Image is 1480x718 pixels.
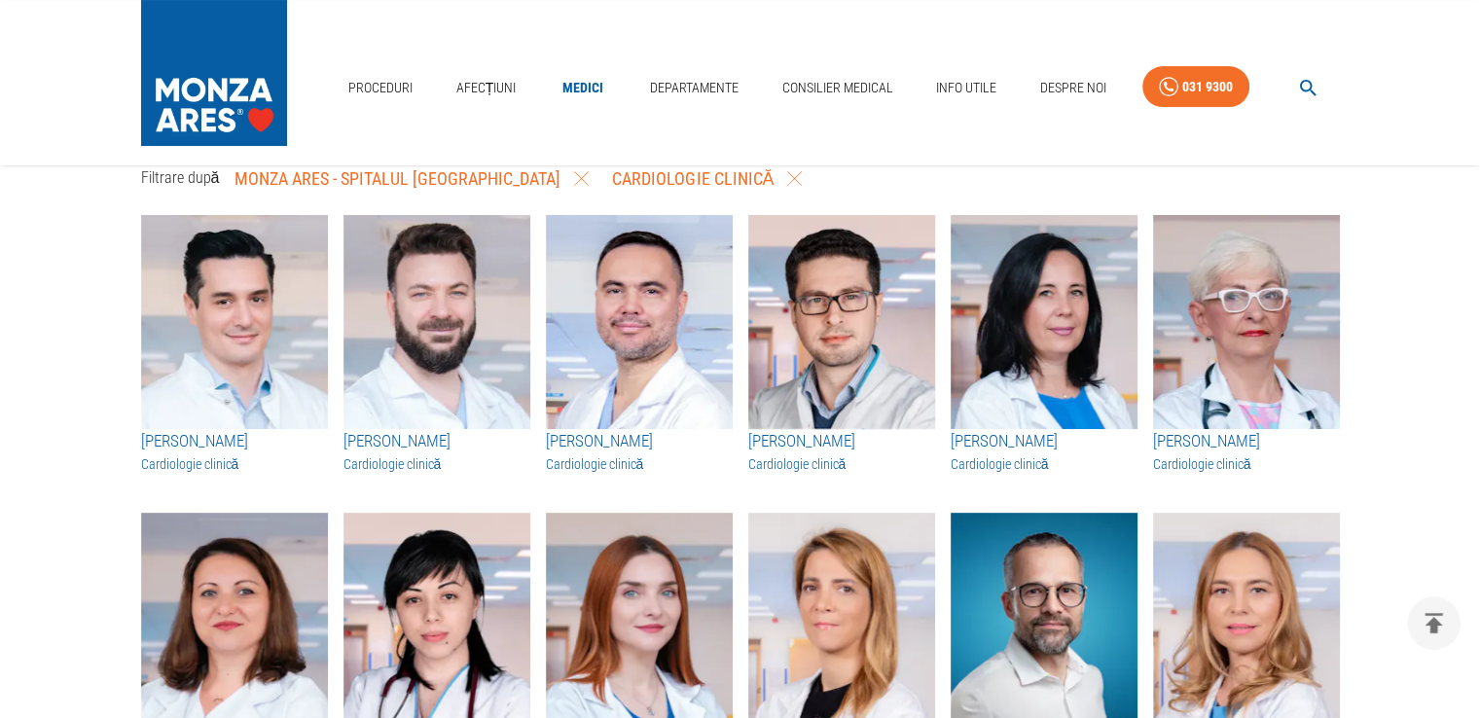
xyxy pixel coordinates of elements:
a: [PERSON_NAME]Cardiologie clinică [546,429,733,474]
h3: Cardiologie clinică [748,454,935,474]
a: [PERSON_NAME]Cardiologie clinică [951,429,1137,474]
h3: [PERSON_NAME] [951,429,1137,454]
img: Dr. Ionut Stanca [748,215,935,429]
h3: Cardiologie clinică [1153,454,1340,474]
a: [PERSON_NAME]Cardiologie clinică [343,429,530,474]
a: Proceduri [341,68,420,108]
h3: [PERSON_NAME] [546,429,733,454]
h3: [PERSON_NAME] [343,429,530,454]
img: Dr. Mihai Melnic [546,215,733,429]
img: Dr. Nicolae Cârstea [141,215,328,429]
a: [PERSON_NAME]Cardiologie clinică [748,429,935,474]
h3: Cardiologie clinică [546,454,733,474]
a: Afecțiuni [449,68,524,108]
a: [PERSON_NAME]Cardiologie clinică [1153,429,1340,474]
a: 031 9300 [1142,66,1249,108]
a: Info Utile [928,68,1004,108]
h3: [PERSON_NAME] [141,429,328,454]
img: Dr. Iulian Călin [343,215,530,429]
button: Cardiologie clinică [604,158,810,200]
a: Despre Noi [1032,68,1114,108]
h3: Cardiologie clinică [951,454,1137,474]
p: Filtrare după [141,166,220,190]
img: Dr. Alexandra Postu [951,215,1137,429]
h3: [PERSON_NAME] [1153,429,1340,454]
h3: Cardiologie clinică [343,454,530,474]
button: delete [1407,596,1461,650]
a: Consilier Medical [774,68,900,108]
h3: Cardiologie clinică [141,454,328,474]
a: [PERSON_NAME]Cardiologie clinică [141,429,328,474]
button: MONZA ARES - Spitalul [GEOGRAPHIC_DATA] [227,158,596,200]
h3: [PERSON_NAME] [748,429,935,454]
img: Dr. Mihaela Rugină [1153,215,1340,429]
a: Departamente [642,68,746,108]
div: 031 9300 [1182,75,1233,99]
a: Medici [552,68,614,108]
